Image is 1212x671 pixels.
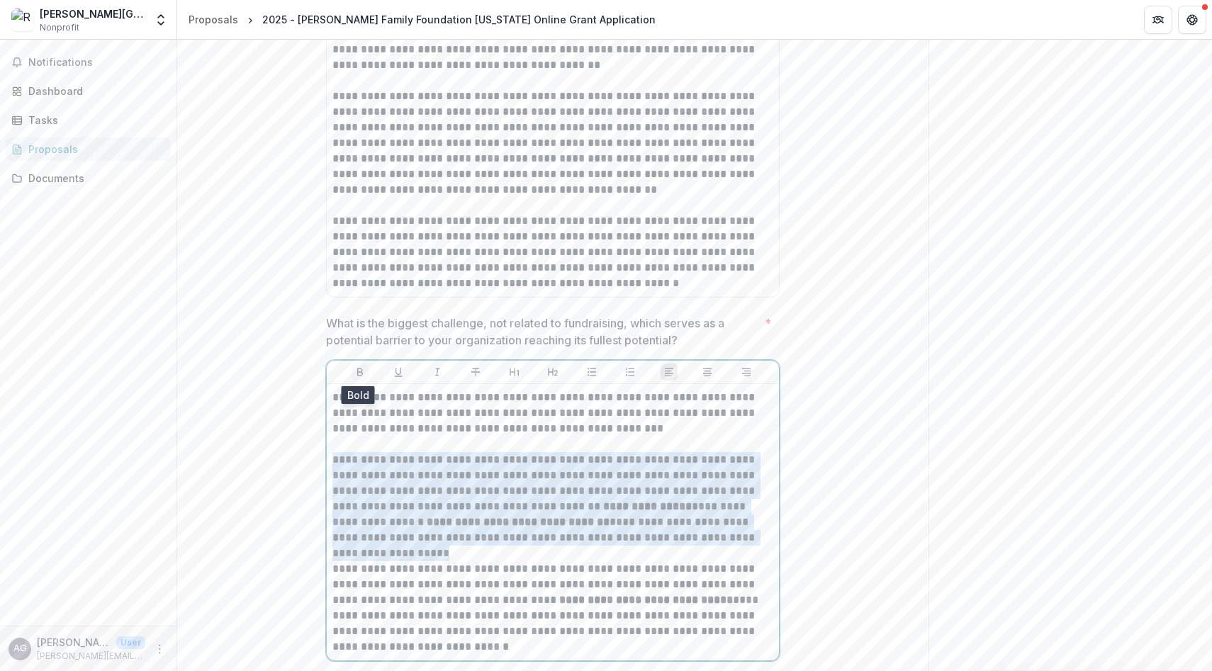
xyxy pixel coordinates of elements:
[37,650,145,662] p: [PERSON_NAME][EMAIL_ADDRESS][PERSON_NAME][DOMAIN_NAME]
[28,142,159,157] div: Proposals
[28,57,165,69] span: Notifications
[1144,6,1172,34] button: Partners
[151,6,171,34] button: Open entity switcher
[40,6,145,21] div: [PERSON_NAME][GEOGRAPHIC_DATA] [GEOGRAPHIC_DATA]
[37,635,111,650] p: [PERSON_NAME]
[262,12,656,27] div: 2025 - [PERSON_NAME] Family Foundation [US_STATE] Online Grant Application
[28,113,159,128] div: Tasks
[183,9,244,30] a: Proposals
[151,641,168,658] button: More
[6,167,171,190] a: Documents
[583,363,600,380] button: Bullet List
[699,363,716,380] button: Align Center
[183,9,661,30] nav: breadcrumb
[661,363,678,380] button: Align Left
[429,363,446,380] button: Italicize
[352,363,369,380] button: Bold
[116,636,145,649] p: User
[544,363,561,380] button: Heading 2
[189,12,238,27] div: Proposals
[467,363,484,380] button: Strike
[622,363,639,380] button: Ordered List
[1178,6,1206,34] button: Get Help
[13,644,27,653] div: Angie Gallaway
[11,9,34,31] img: Ronald McDonald House Fort Worth
[738,363,755,380] button: Align Right
[6,137,171,161] a: Proposals
[28,171,159,186] div: Documents
[6,51,171,74] button: Notifications
[6,79,171,103] a: Dashboard
[506,363,523,380] button: Heading 1
[28,84,159,98] div: Dashboard
[326,315,759,349] p: What is the biggest challenge, not related to fundraising, which serves as a potential barrier to...
[390,363,407,380] button: Underline
[40,21,79,34] span: Nonprofit
[6,108,171,132] a: Tasks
